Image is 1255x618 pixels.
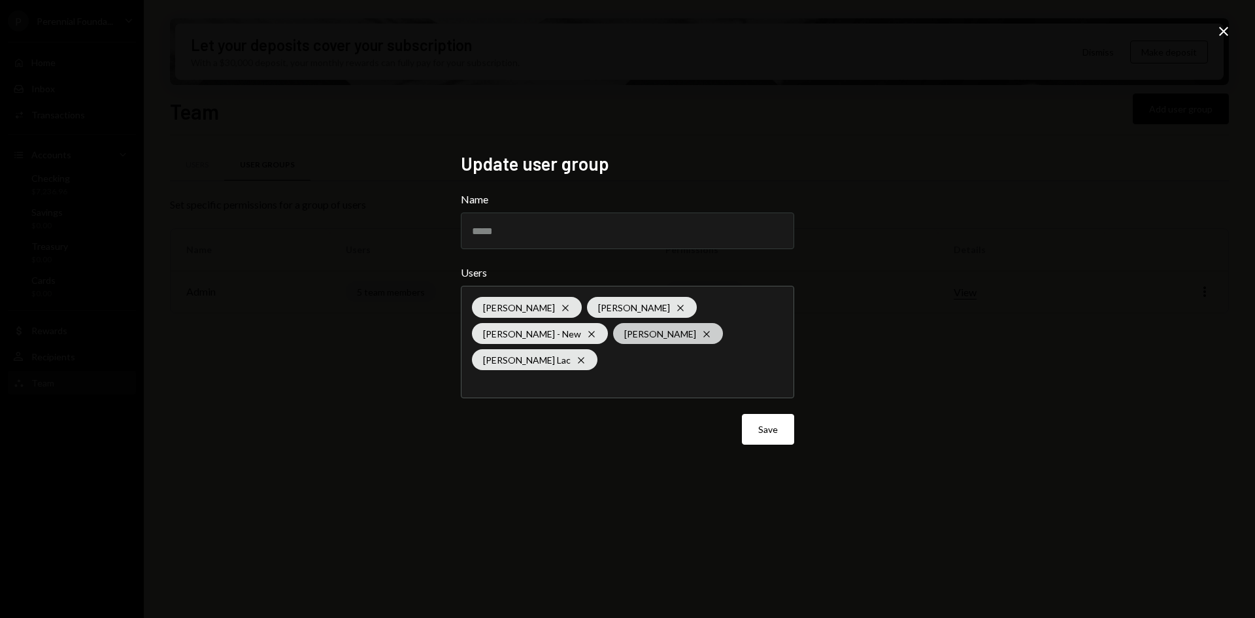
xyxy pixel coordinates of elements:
h2: Update user group [461,151,794,177]
div: [PERSON_NAME] [613,323,723,344]
div: [PERSON_NAME] [587,297,697,318]
div: [PERSON_NAME] [472,297,582,318]
button: Save [742,414,794,445]
label: Users [461,265,794,281]
div: [PERSON_NAME] Lac [472,349,597,370]
label: Name [461,192,794,207]
div: [PERSON_NAME] - New [472,323,608,344]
